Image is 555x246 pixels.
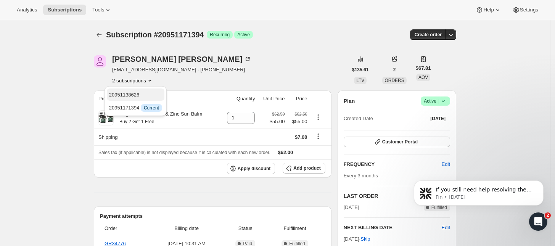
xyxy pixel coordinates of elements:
[220,90,257,107] th: Quantity
[227,163,275,174] button: Apply discount
[382,139,418,145] span: Customer Portal
[100,220,149,237] th: Order
[88,5,116,15] button: Tools
[107,88,164,101] button: 20951138626
[94,90,220,107] th: Product
[508,5,543,15] button: Settings
[471,5,506,15] button: Help
[270,118,285,125] span: $55.00
[100,212,325,220] h2: Payment attempts
[344,115,373,122] span: Created Date
[410,29,446,40] button: Create order
[272,112,285,116] small: $62.50
[98,150,270,155] span: Sales tax (if applicable) is not displayed because it is calculated with each new order.
[294,112,307,116] small: $62.50
[438,98,439,104] span: |
[344,97,355,105] h2: Plan
[94,29,105,40] button: Subscriptions
[12,5,42,15] button: Analytics
[389,64,401,75] button: 2
[295,134,307,140] span: $7.00
[48,7,82,13] span: Subscriptions
[107,101,164,114] button: 20951171394 InfoCurrent
[344,192,429,200] h2: LAST ORDER
[98,110,114,125] img: product img
[384,78,404,83] span: ORDERS
[424,97,447,105] span: Active
[416,64,431,72] span: $67.81
[257,90,287,107] th: Unit Price
[442,224,450,232] button: Edit
[344,137,450,147] button: Customer Portal
[109,92,140,98] span: 20951138626
[418,75,428,80] span: AOV
[43,5,86,15] button: Subscriptions
[529,212,547,231] iframe: Intercom live chat
[237,32,250,38] span: Active
[151,225,222,232] span: Billing date
[226,225,264,232] span: Status
[520,7,538,13] span: Settings
[437,158,455,170] button: Edit
[144,105,159,111] span: Current
[402,164,555,225] iframe: Intercom notifications message
[17,7,37,13] span: Analytics
[347,64,373,75] button: $135.61
[415,32,442,38] span: Create order
[312,113,324,121] button: Product actions
[356,78,364,83] span: LTV
[92,7,104,13] span: Tools
[352,67,368,73] span: $135.61
[94,55,106,68] span: Kyle McCoy
[278,150,293,155] span: $62.00
[430,116,446,122] span: [DATE]
[483,7,494,13] span: Help
[545,212,551,219] span: 2
[269,225,320,232] span: Fulfillment
[94,129,220,145] th: Shipping
[426,113,450,124] button: [DATE]
[393,67,396,73] span: 2
[293,165,320,171] span: Add product
[289,118,307,125] span: $55.00
[106,31,204,39] span: Subscription #20951171394
[356,233,375,245] button: Skip
[238,166,271,172] span: Apply discount
[312,132,324,140] button: Shipping actions
[112,77,154,84] button: Product actions
[442,161,450,168] span: Edit
[112,66,251,74] span: [EMAIL_ADDRESS][DOMAIN_NAME] · [PHONE_NUMBER]
[112,55,251,63] div: [PERSON_NAME] [PERSON_NAME]
[287,90,309,107] th: Price
[283,163,325,174] button: Add product
[344,204,359,211] span: [DATE]
[344,161,442,168] h2: FREQUENCY
[360,235,370,243] span: Skip
[210,32,230,38] span: Recurring
[344,224,442,232] h2: NEXT BILLING DATE
[344,236,370,242] span: [DATE] ·
[109,105,162,111] span: 20951171394
[344,173,378,178] span: Every 3 months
